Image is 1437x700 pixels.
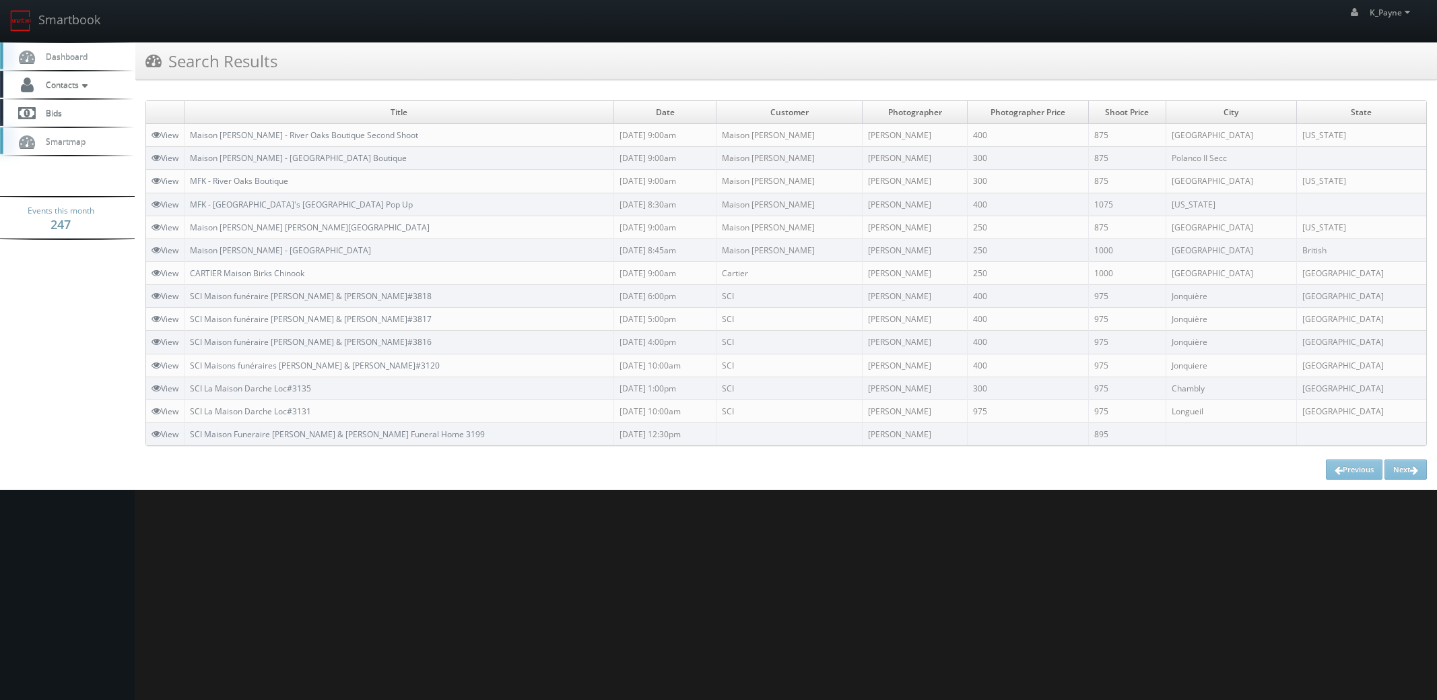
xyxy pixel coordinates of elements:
[863,124,968,147] td: [PERSON_NAME]
[152,360,178,371] a: View
[1088,147,1166,170] td: 875
[1088,124,1166,147] td: 875
[190,129,418,141] a: Maison [PERSON_NAME] - River Oaks Boutique Second Shoot
[1166,170,1296,193] td: [GEOGRAPHIC_DATA]
[863,170,968,193] td: [PERSON_NAME]
[716,400,862,422] td: SCI
[1296,377,1426,400] td: [GEOGRAPHIC_DATA]
[614,308,716,331] td: [DATE] 5:00pm
[863,308,968,331] td: [PERSON_NAME]
[1088,422,1166,445] td: 895
[1296,124,1426,147] td: [US_STATE]
[968,285,1089,308] td: 400
[863,261,968,284] td: [PERSON_NAME]
[716,261,862,284] td: Cartier
[1296,216,1426,238] td: [US_STATE]
[152,129,178,141] a: View
[968,261,1089,284] td: 250
[716,308,862,331] td: SCI
[152,290,178,302] a: View
[190,290,432,302] a: SCI Maison funéraire [PERSON_NAME] & [PERSON_NAME]#3818
[39,107,62,119] span: Bids
[968,400,1089,422] td: 975
[152,175,178,187] a: View
[968,216,1089,238] td: 250
[968,147,1089,170] td: 300
[614,377,716,400] td: [DATE] 1:00pm
[1166,308,1296,331] td: Jonquière
[10,10,32,32] img: smartbook-logo.png
[1088,101,1166,124] td: Shoot Price
[968,170,1089,193] td: 300
[863,285,968,308] td: [PERSON_NAME]
[968,331,1089,354] td: 400
[1370,7,1414,18] span: K_Payne
[1296,261,1426,284] td: [GEOGRAPHIC_DATA]
[614,354,716,377] td: [DATE] 10:00am
[1166,331,1296,354] td: Jonquière
[152,428,178,440] a: View
[1296,285,1426,308] td: [GEOGRAPHIC_DATA]
[145,49,277,73] h3: Search Results
[190,267,304,279] a: CARTIER Maison Birks Chinook
[1296,101,1426,124] td: State
[863,331,968,354] td: [PERSON_NAME]
[190,199,413,210] a: MFK - [GEOGRAPHIC_DATA]'s [GEOGRAPHIC_DATA] Pop Up
[190,406,311,417] a: SCI La Maison Darche Loc#3131
[190,313,432,325] a: SCI Maison funéraire [PERSON_NAME] & [PERSON_NAME]#3817
[1166,400,1296,422] td: Longueil
[1296,331,1426,354] td: [GEOGRAPHIC_DATA]
[1088,261,1166,284] td: 1000
[968,101,1089,124] td: Photographer Price
[1166,377,1296,400] td: Chambly
[968,238,1089,261] td: 250
[152,245,178,256] a: View
[190,383,311,394] a: SCI La Maison Darche Loc#3135
[1166,101,1296,124] td: City
[1296,400,1426,422] td: [GEOGRAPHIC_DATA]
[39,135,86,147] span: Smartmap
[1166,285,1296,308] td: Jonquière
[190,245,371,256] a: Maison [PERSON_NAME] - [GEOGRAPHIC_DATA]
[863,377,968,400] td: [PERSON_NAME]
[1088,377,1166,400] td: 975
[1166,216,1296,238] td: [GEOGRAPHIC_DATA]
[863,101,968,124] td: Photographer
[968,193,1089,216] td: 400
[39,51,88,62] span: Dashboard
[716,170,862,193] td: Maison [PERSON_NAME]
[614,216,716,238] td: [DATE] 9:00am
[39,79,91,90] span: Contacts
[716,147,862,170] td: Maison [PERSON_NAME]
[1088,216,1166,238] td: 875
[614,170,716,193] td: [DATE] 9:00am
[614,400,716,422] td: [DATE] 10:00am
[614,101,716,124] td: Date
[1088,308,1166,331] td: 975
[1166,147,1296,170] td: Polanco II Secc
[863,400,968,422] td: [PERSON_NAME]
[614,422,716,445] td: [DATE] 12:30pm
[716,193,862,216] td: Maison [PERSON_NAME]
[614,193,716,216] td: [DATE] 8:30am
[152,199,178,210] a: View
[716,377,862,400] td: SCI
[1296,238,1426,261] td: British
[863,193,968,216] td: [PERSON_NAME]
[1166,354,1296,377] td: Jonquiere
[1088,170,1166,193] td: 875
[1166,124,1296,147] td: [GEOGRAPHIC_DATA]
[190,336,432,348] a: SCI Maison funéraire [PERSON_NAME] & [PERSON_NAME]#3816
[716,331,862,354] td: SCI
[968,308,1089,331] td: 400
[1088,354,1166,377] td: 975
[1088,400,1166,422] td: 975
[190,152,407,164] a: Maison [PERSON_NAME] - [GEOGRAPHIC_DATA] Boutique
[1296,170,1426,193] td: [US_STATE]
[152,383,178,394] a: View
[968,354,1089,377] td: 400
[716,216,862,238] td: Maison [PERSON_NAME]
[968,377,1089,400] td: 300
[716,238,862,261] td: Maison [PERSON_NAME]
[863,354,968,377] td: [PERSON_NAME]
